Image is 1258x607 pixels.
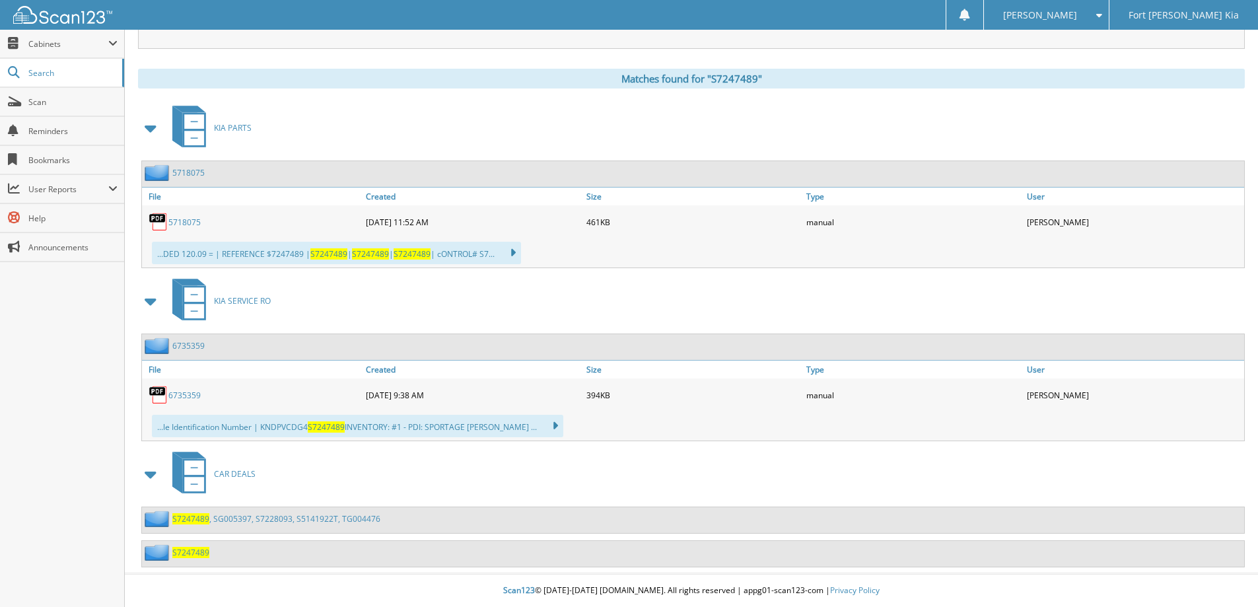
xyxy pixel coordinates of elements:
[214,295,271,306] span: KIA SERVICE RO
[583,361,804,378] a: Size
[803,188,1024,205] a: Type
[308,421,345,433] span: S7247489
[172,513,209,524] span: S7247489
[214,468,256,480] span: CAR DEALS
[164,448,256,500] a: CAR DEALS
[803,382,1024,408] div: manual
[142,361,363,378] a: File
[1192,544,1258,607] iframe: Chat Widget
[363,382,583,408] div: [DATE] 9:38 AM
[164,102,252,154] a: KIA PARTS
[145,511,172,527] img: folder2.png
[1129,11,1239,19] span: Fort [PERSON_NAME] Kia
[172,547,209,558] a: S7247489
[1003,11,1077,19] span: [PERSON_NAME]
[803,209,1024,235] div: manual
[363,209,583,235] div: [DATE] 11:52 AM
[1024,209,1244,235] div: [PERSON_NAME]
[28,67,116,79] span: Search
[145,544,172,561] img: folder2.png
[28,242,118,253] span: Announcements
[168,390,201,401] a: 6735359
[172,167,205,178] a: 5718075
[168,217,201,228] a: 5718075
[583,209,804,235] div: 461KB
[145,164,172,181] img: folder2.png
[310,248,347,260] span: S7247489
[172,340,205,351] a: 6735359
[142,188,363,205] a: File
[352,248,389,260] span: S7247489
[145,338,172,354] img: folder2.png
[363,188,583,205] a: Created
[28,155,118,166] span: Bookmarks
[830,585,880,596] a: Privacy Policy
[28,96,118,108] span: Scan
[1024,361,1244,378] a: User
[138,69,1245,89] div: Matches found for "S7247489"
[13,6,112,24] img: scan123-logo-white.svg
[503,585,535,596] span: Scan123
[363,361,583,378] a: Created
[28,125,118,137] span: Reminders
[1024,382,1244,408] div: [PERSON_NAME]
[583,382,804,408] div: 394KB
[28,184,108,195] span: User Reports
[149,385,168,405] img: PDF.png
[803,361,1024,378] a: Type
[164,275,271,327] a: KIA SERVICE RO
[152,415,563,437] div: ...le Identification Number | KNDPVCDG4 INVENTORY: #1 - PDI: SPORTAGE [PERSON_NAME] ...
[28,38,108,50] span: Cabinets
[394,248,431,260] span: S7247489
[149,212,168,232] img: PDF.png
[28,213,118,224] span: Help
[125,575,1258,607] div: © [DATE]-[DATE] [DOMAIN_NAME]. All rights reserved | appg01-scan123-com |
[172,513,380,524] a: S7247489, SG005397, S7228093, S5141922T, TG004476
[1024,188,1244,205] a: User
[214,122,252,133] span: KIA PARTS
[583,188,804,205] a: Size
[152,242,521,264] div: ...DED 120.09 = | REFERENCE $7247489 | | | | cONTROL# S7...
